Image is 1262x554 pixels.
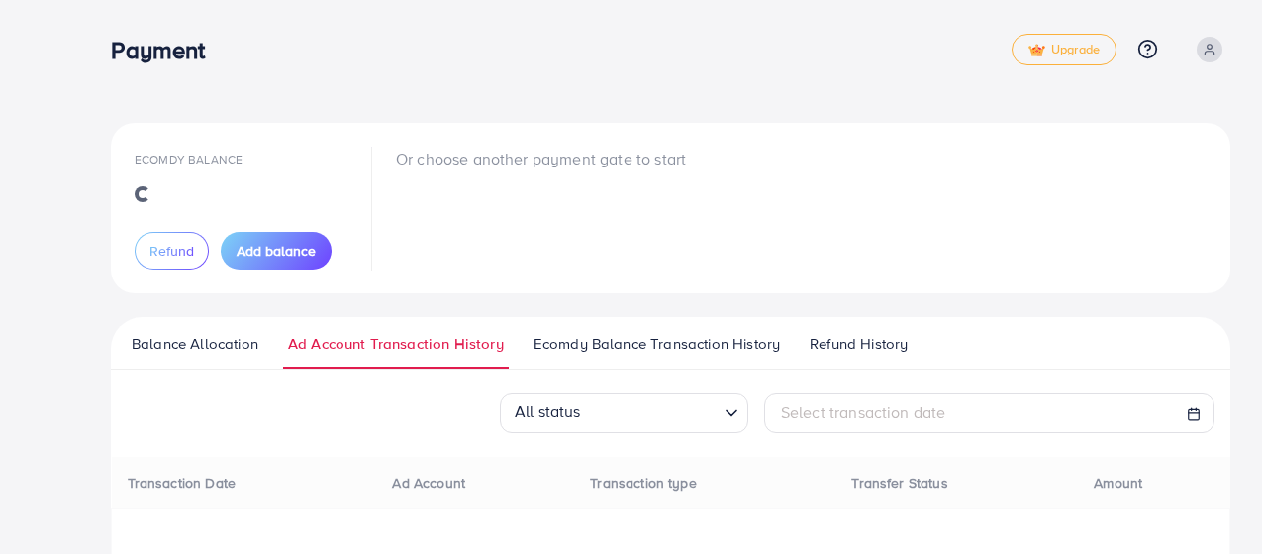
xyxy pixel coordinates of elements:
a: tickUpgrade [1012,34,1116,65]
span: Upgrade [1028,43,1100,57]
h3: Payment [111,36,221,64]
span: Refund [149,241,194,261]
div: Search for option [500,393,748,433]
button: Refund [135,232,209,270]
span: Balance Allocation [132,333,258,355]
span: Select transaction date [781,401,946,423]
span: All status [511,395,585,428]
span: Refund History [810,333,908,355]
span: Ecomdy Balance [135,151,243,167]
img: tick [1028,44,1045,57]
input: Search for option [587,396,717,428]
p: Or choose another payment gate to start [396,147,686,170]
span: Ad Account Transaction History [288,333,504,355]
span: Add balance [237,241,316,261]
span: Ecomdy Balance Transaction History [534,333,780,355]
button: Add balance [221,232,332,270]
